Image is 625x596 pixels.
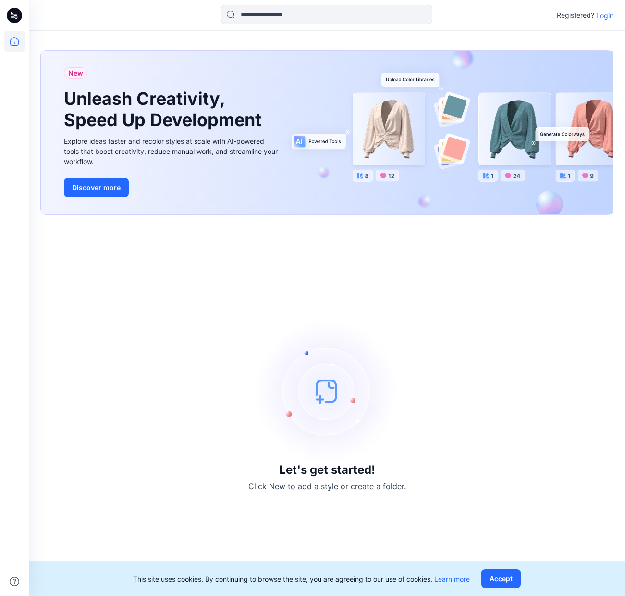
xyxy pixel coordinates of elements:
p: Click New to add a style or create a folder. [248,481,406,492]
a: Learn more [434,575,470,583]
span: New [68,67,83,79]
p: This site uses cookies. By continuing to browse the site, you are agreeing to our use of cookies. [133,574,470,584]
p: Registered? [557,10,594,21]
a: Discover more [64,178,280,197]
h3: Let's get started! [279,463,375,477]
img: empty-state-image.svg [255,319,399,463]
button: Accept [481,569,521,588]
div: Explore ideas faster and recolor styles at scale with AI-powered tools that boost creativity, red... [64,136,280,166]
button: Discover more [64,178,129,197]
h1: Unleash Creativity, Speed Up Development [64,89,266,130]
p: Login [596,11,613,21]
